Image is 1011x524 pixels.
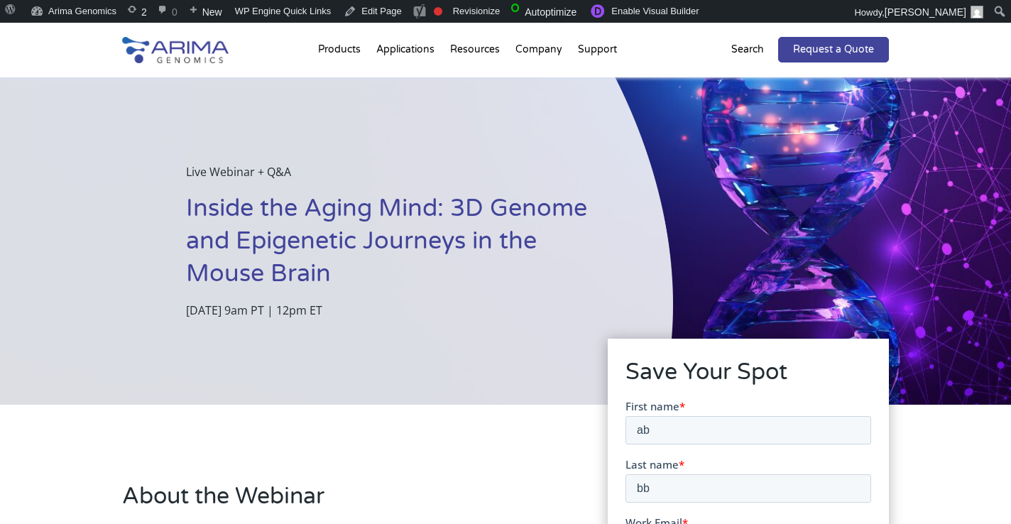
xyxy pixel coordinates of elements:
p: Search [731,40,764,59]
div: Focus keyphrase not set [434,7,442,16]
h2: About the Webinar [122,481,565,523]
h2: Save Your Spot [625,356,871,399]
img: Arima-Genomics-logo [122,37,229,63]
span: [PERSON_NAME] [885,6,966,18]
p: Live Webinar + Q&A [186,163,602,192]
h1: Inside the Aging Mind: 3D Genome and Epigenetic Journeys in the Mouse Brain [186,192,602,301]
a: Request a Quote [778,37,889,62]
p: [DATE] 9am PT | 12pm ET [186,301,602,320]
